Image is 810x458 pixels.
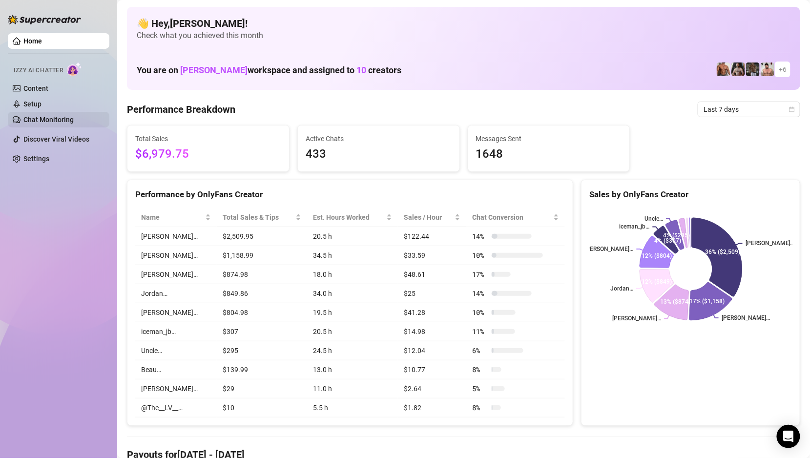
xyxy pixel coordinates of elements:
[398,398,467,417] td: $1.82
[398,360,467,379] td: $10.77
[307,227,398,246] td: 20.5 h
[141,212,203,223] span: Name
[135,341,217,360] td: Uncle…
[398,341,467,360] td: $12.04
[135,284,217,303] td: Jordan…
[217,341,307,360] td: $295
[404,212,453,223] span: Sales / Hour
[398,379,467,398] td: $2.64
[135,379,217,398] td: [PERSON_NAME]…
[722,314,770,321] text: [PERSON_NAME]…
[472,231,488,242] span: 14 %
[137,17,790,30] h4: 👋 Hey, [PERSON_NAME] !
[217,322,307,341] td: $307
[398,284,467,303] td: $25
[217,265,307,284] td: $874.98
[135,227,217,246] td: [PERSON_NAME]…
[472,269,488,280] span: 17 %
[307,379,398,398] td: 11.0 h
[180,65,248,75] span: [PERSON_NAME]
[620,224,650,230] text: iceman_jb…
[23,37,42,45] a: Home
[306,133,452,144] span: Active Chats
[746,62,760,76] img: iceman_jb
[398,322,467,341] td: $14.98
[761,62,774,76] img: Beau
[472,383,488,394] span: 5 %
[779,64,787,75] span: + 6
[135,322,217,341] td: iceman_jb…
[789,106,795,112] span: calendar
[135,398,217,417] td: @The__LV__…
[472,307,488,318] span: 10 %
[307,284,398,303] td: 34.0 h
[398,303,467,322] td: $41.28
[610,285,633,292] text: Jordan…
[313,212,384,223] div: Est. Hours Worked
[217,398,307,417] td: $10
[777,425,800,448] div: Open Intercom Messenger
[307,341,398,360] td: 24.5 h
[307,398,398,417] td: 5.5 h
[67,62,82,76] img: AI Chatter
[307,322,398,341] td: 20.5 h
[717,62,730,76] img: David
[135,265,217,284] td: [PERSON_NAME]…
[23,84,48,92] a: Content
[585,246,634,252] text: [PERSON_NAME]…
[8,15,81,24] img: logo-BBDzfeDw.svg
[137,30,790,41] span: Check what you achieved this month
[127,103,235,116] h4: Performance Breakdown
[704,102,794,117] span: Last 7 days
[217,208,307,227] th: Total Sales & Tips
[472,345,488,356] span: 6 %
[307,360,398,379] td: 13.0 h
[589,188,792,201] div: Sales by OnlyFans Creator
[472,402,488,413] span: 8 %
[217,284,307,303] td: $849.86
[398,208,467,227] th: Sales / Hour
[217,379,307,398] td: $29
[731,62,745,76] img: Marcus
[746,240,794,247] text: [PERSON_NAME]…
[23,116,74,124] a: Chat Monitoring
[135,303,217,322] td: [PERSON_NAME]…
[472,364,488,375] span: 8 %
[472,326,488,337] span: 11 %
[217,227,307,246] td: $2,509.95
[476,133,622,144] span: Messages Sent
[398,246,467,265] td: $33.59
[135,246,217,265] td: [PERSON_NAME]…
[307,265,398,284] td: 18.0 h
[307,303,398,322] td: 19.5 h
[135,188,565,201] div: Performance by OnlyFans Creator
[23,155,49,163] a: Settings
[644,215,663,222] text: Uncle…
[135,133,281,144] span: Total Sales
[472,288,488,299] span: 14 %
[223,212,293,223] span: Total Sales & Tips
[472,250,488,261] span: 10 %
[476,145,622,164] span: 1648
[217,360,307,379] td: $139.99
[135,145,281,164] span: $6,979.75
[217,246,307,265] td: $1,158.99
[135,208,217,227] th: Name
[23,135,89,143] a: Discover Viral Videos
[398,227,467,246] td: $122.44
[466,208,565,227] th: Chat Conversion
[135,360,217,379] td: Beau…
[306,145,452,164] span: 433
[307,246,398,265] td: 34.5 h
[14,66,63,75] span: Izzy AI Chatter
[613,315,662,322] text: [PERSON_NAME]…
[472,212,551,223] span: Chat Conversion
[23,100,42,108] a: Setup
[398,265,467,284] td: $48.61
[217,303,307,322] td: $804.98
[356,65,366,75] span: 10
[137,65,401,76] h1: You are on workspace and assigned to creators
